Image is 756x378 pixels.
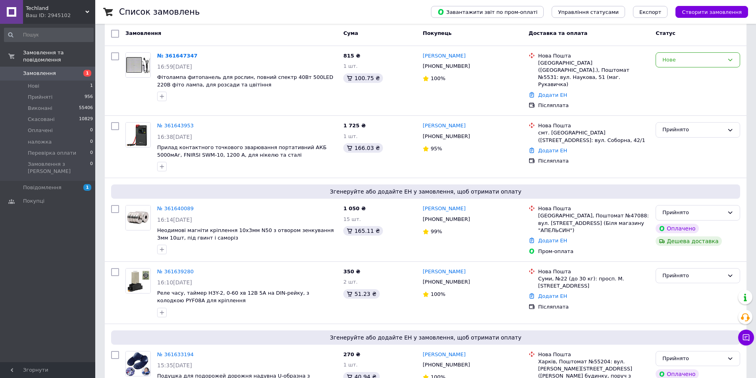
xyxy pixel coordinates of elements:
span: Замовлення з [PERSON_NAME] [28,161,90,175]
span: 15 шт. [343,216,361,222]
div: Пром-оплата [538,248,649,255]
span: Прилад контактного точкового зварювання портативний АКБ 5000мАг, FNIRSI SWM-10, 1200 А, для нікел... [157,144,327,158]
a: [PERSON_NAME] [423,122,466,130]
button: Експорт [633,6,668,18]
span: 100% [431,75,445,81]
a: Додати ЕН [538,293,567,299]
span: 16:38[DATE] [157,134,192,140]
div: 51.23 ₴ [343,289,379,299]
button: Створити замовлення [675,6,748,18]
span: 10829 [79,116,93,123]
span: [PHONE_NUMBER] [423,63,470,69]
span: 0 [90,138,93,146]
span: [PHONE_NUMBER] [423,362,470,368]
span: [PHONE_NUMBER] [423,216,470,222]
span: наложка [28,138,52,146]
div: Оплачено [656,224,698,233]
div: 166.03 ₴ [343,143,383,153]
span: [PHONE_NUMBER] [423,279,470,285]
span: 55406 [79,105,93,112]
a: № 361647347 [157,53,198,59]
a: Фітолампа фитопанель для рослин, повний спектр 40Вт 500LED 220В фіто лампа, для розсади та цвітіння [157,74,333,88]
span: 15:35[DATE] [157,362,192,368]
span: 1 [90,83,93,90]
a: Фото товару [125,205,151,230]
img: Фото товару [126,269,150,293]
span: 1 шт. [343,133,358,139]
div: Післяплата [538,157,649,165]
a: [PERSON_NAME] [423,205,466,213]
span: Нові [28,83,39,90]
span: 815 ₴ [343,53,360,59]
span: 1 050 ₴ [343,205,365,211]
span: 1 шт. [343,362,358,368]
div: Прийнято [662,272,724,280]
span: 0 [90,161,93,175]
span: Скасовані [28,116,55,123]
span: Перевірка оплати [28,150,76,157]
a: [PERSON_NAME] [423,52,466,60]
span: 1 шт. [343,63,358,69]
button: Чат з покупцем [738,330,754,345]
h1: Список замовлень [119,7,200,17]
span: 2 шт. [343,279,358,285]
span: Експорт [639,9,662,15]
span: 100% [431,291,445,297]
span: 350 ₴ [343,269,360,274]
div: Суми, №22 (до 30 кг): просп. М. [STREET_ADDRESS] [538,275,649,290]
div: смт. [GEOGRAPHIC_DATA] ([STREET_ADDRESS]: вул. Соборна, 42/1 [538,129,649,144]
a: Фото товару [125,52,151,78]
span: Статус [656,30,675,36]
span: Покупці [23,198,44,205]
div: Нове [662,56,724,64]
div: Прийнято [662,126,724,134]
div: Нова Пошта [538,122,649,129]
span: Згенеруйте або додайте ЕН у замовлення, щоб отримати оплату [114,188,737,196]
div: Нова Пошта [538,268,649,275]
a: Фото товару [125,268,151,294]
div: Прийнято [662,209,724,217]
a: [PERSON_NAME] [423,351,466,359]
span: 1 [83,70,91,77]
a: Фото товару [125,351,151,376]
div: Нова Пошта [538,205,649,212]
span: 1 [83,184,91,191]
a: Неодимові магніти кріплення 10x3мм N50 з отвором зенкування 3мм 10шт, під гвинт і саморіз [157,227,334,241]
input: Пошук [4,28,94,42]
a: Фото товару [125,122,151,148]
span: 0 [90,150,93,157]
a: № 361639280 [157,269,194,274]
span: 95% [431,146,442,152]
a: Реле часу, таймер H3Y-2, 0-60 хв 12В 5А на DIN-рейку, з колодкою PYF08A для кріплення [157,290,309,303]
span: Виконані [28,105,52,112]
span: Створити замовлення [682,9,742,15]
span: [PHONE_NUMBER] [423,133,470,139]
span: Повідомлення [23,184,62,191]
a: № 361643953 [157,123,194,129]
div: Прийнято [662,355,724,363]
a: № 361640089 [157,205,194,211]
img: Фото товару [126,351,150,376]
div: Післяплата [538,102,649,109]
a: Додати ЕН [538,148,567,154]
a: Створити замовлення [668,9,748,15]
div: [GEOGRAPHIC_DATA], Поштомат №47088: вул. [STREET_ADDRESS] (Біля магазину "АПЕЛЬСИН") [538,212,649,234]
div: 165.11 ₴ [343,226,383,236]
span: Замовлення та повідомлення [23,49,95,63]
div: Післяплата [538,303,649,311]
button: Управління статусами [552,6,625,18]
span: 956 [85,94,93,101]
a: [PERSON_NAME] [423,268,466,276]
a: № 361633194 [157,351,194,357]
div: Дешева доставка [656,236,721,246]
span: Завантажити звіт по пром-оплаті [437,8,537,15]
div: Нова Пошта [538,52,649,59]
span: Покупець [423,30,452,36]
span: 16:10[DATE] [157,279,192,286]
a: Додати ЕН [538,92,567,98]
span: Згенеруйте або додайте ЕН у замовлення, щоб отримати оплату [114,334,737,342]
span: 99% [431,228,442,234]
